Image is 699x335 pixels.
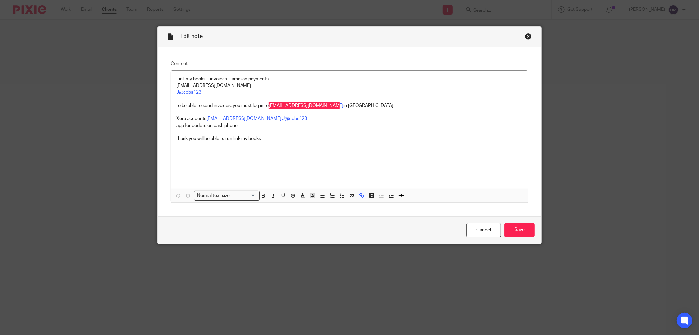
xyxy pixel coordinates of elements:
[176,90,201,94] a: J@cobs123
[176,102,523,109] p: to be able to send invoices, you must log in to in [GEOGRAPHIC_DATA]
[206,116,281,121] a: [EMAIL_ADDRESS][DOMAIN_NAME]
[176,115,523,122] p: Xero accounts
[525,33,532,40] div: Close this dialog window
[180,34,203,39] span: Edit note
[504,223,535,237] input: Save
[176,76,523,82] p: Link my books = invoices = amazon payments
[176,136,523,142] p: thank you will be able to run link my books
[171,60,528,67] label: Content
[466,223,501,237] a: Cancel
[194,191,260,201] div: Search for option
[232,192,256,199] input: Search for option
[269,103,343,108] a: [EMAIL_ADDRESS][DOMAIN_NAME]
[176,122,523,129] p: app for code is on dash phone
[176,82,523,89] p: [EMAIL_ADDRESS][DOMAIN_NAME]
[282,116,307,121] a: J@cobs123
[196,192,231,199] span: Normal text size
